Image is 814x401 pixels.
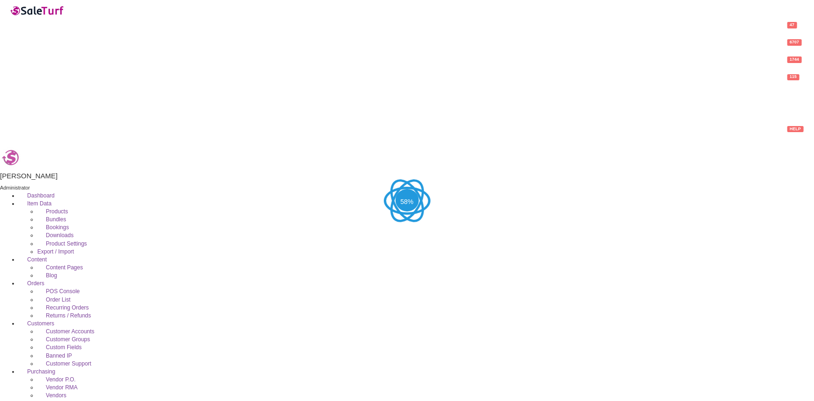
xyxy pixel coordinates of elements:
a: Downloads [37,232,74,239]
span: Customer Accounts [46,328,94,335]
span: Vendor P.O. [46,376,76,383]
a: HELP [780,121,814,139]
span: Bundles [46,216,66,223]
a: Custom Fields [37,344,82,351]
a: Bookings [37,224,69,231]
a: Products [37,208,68,215]
span: Customers [27,320,54,327]
span: 115 [787,74,800,80]
span: 6707 [787,39,802,45]
a: Returns / Refunds [37,312,91,319]
a: Bundles [37,216,66,223]
span: Item Data [27,200,51,207]
span: 47 [787,22,797,28]
a: Recurring Orders [37,304,89,311]
a: Banned IP [37,352,72,359]
span: Product Settings [46,240,87,247]
a: Vendors [37,392,66,399]
a: POS Console [37,288,80,295]
a: Order List [37,296,70,303]
span: Purchasing [27,368,55,375]
span: Dashboard [27,192,55,199]
span: Vendor RMA [46,384,77,391]
span: Content Pages [46,264,83,271]
span: HELP [787,126,804,132]
a: Vendor P.O. [37,376,76,383]
a: Customer Accounts [37,328,94,335]
span: Customer Groups [46,336,90,343]
span: Content [27,256,47,263]
a: Customer Groups [37,336,90,343]
span: Order List [46,296,70,303]
span: Downloads [46,232,73,239]
span: Banned IP [46,352,72,359]
span: Returns / Refunds [46,312,91,319]
span: Recurring Orders [46,304,89,311]
img: SaleTurf [9,4,65,17]
a: Export / Import [37,248,74,255]
a: Content Pages [37,264,83,271]
span: Customer Support [46,360,91,367]
span: POS Console [46,288,80,295]
span: Custom Fields [46,344,82,351]
span: Products [46,208,68,215]
span: Blog [46,272,57,279]
a: Vendor RMA [37,384,77,391]
span: 1744 [787,56,802,63]
span: Bookings [46,224,69,231]
a: Dashboard [19,192,55,199]
span: Vendors [46,392,66,399]
span: Orders [27,280,44,287]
